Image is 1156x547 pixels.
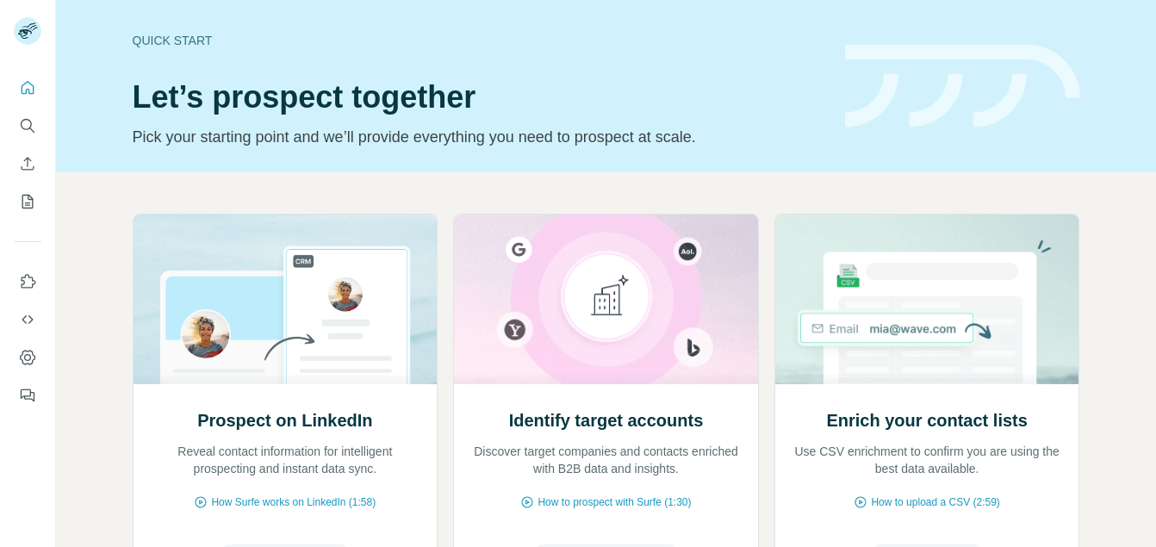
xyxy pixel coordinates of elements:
[538,494,691,510] span: How to prospect with Surfe (1:30)
[14,380,41,411] button: Feedback
[14,266,41,297] button: Use Surfe on LinkedIn
[845,45,1080,128] img: banner
[774,214,1080,384] img: Enrich your contact lists
[14,342,41,373] button: Dashboard
[871,494,999,510] span: How to upload a CSV (2:59)
[133,214,438,384] img: Prospect on LinkedIn
[14,148,41,179] button: Enrich CSV
[14,186,41,217] button: My lists
[197,408,372,432] h2: Prospect on LinkedIn
[14,72,41,103] button: Quick start
[792,443,1062,477] p: Use CSV enrichment to confirm you are using the best data available.
[826,408,1027,432] h2: Enrich your contact lists
[471,443,741,477] p: Discover target companies and contacts enriched with B2B data and insights.
[151,443,420,477] p: Reveal contact information for intelligent prospecting and instant data sync.
[211,494,376,510] span: How Surfe works on LinkedIn (1:58)
[133,80,824,115] h1: Let’s prospect together
[509,408,704,432] h2: Identify target accounts
[133,32,824,49] div: Quick start
[14,110,41,141] button: Search
[133,125,824,149] p: Pick your starting point and we’ll provide everything you need to prospect at scale.
[14,304,41,335] button: Use Surfe API
[453,214,759,384] img: Identify target accounts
